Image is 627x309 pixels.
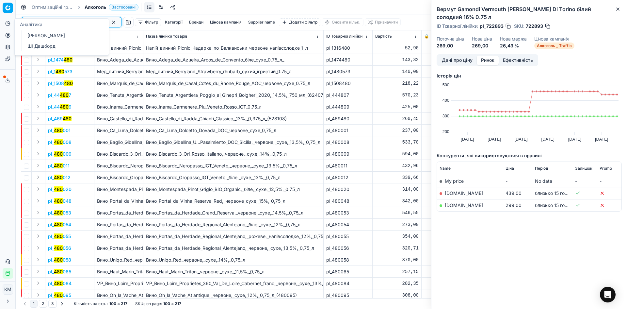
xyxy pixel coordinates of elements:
[97,245,265,251] span: Вино_Portas_da_Herdade_Regional_Alentejano,_червоне,_сухе,_13,5%,_0,75_л
[60,104,69,110] mark: 480
[526,23,543,29] span: 722893
[48,127,71,134] button: pl_480001
[477,56,499,65] button: Ринок
[326,210,370,216] div: pl_480053
[63,116,72,121] mark: 480
[34,291,42,299] button: Expand
[48,104,72,110] span: pl_44 9
[146,233,321,240] div: Вино_Portas_da_Herdade_Regional_Alentejano,_рожеве,_напівсолодке,_12%,_0,75_л
[326,115,370,122] div: pl_469480
[54,128,63,133] mark: 480
[54,245,63,251] mark: 480
[375,57,419,63] div: 143,32
[34,67,42,75] button: Expand
[97,233,279,239] span: Вино_Portas_da_Herdade_Regional_Alentejano,_рожеве,_напівсолодке,_12%,_0,75_л
[97,257,196,263] span: Вино_Uniqo_Red_червоне,_сухе,_14%,_0,75_л
[48,174,71,181] button: pl_480012
[326,257,370,263] div: pl_480058
[326,186,370,193] div: pl_480020
[146,210,321,216] div: Вино_Portas_da_Herdade_Grand_Reserva,_червоне,_сухе,_14,5%,_0,75_л
[54,139,63,145] mark: 480
[54,222,63,227] mark: 480
[85,4,138,10] span: АлкогольЗастосовані
[48,300,57,308] button: 3
[437,24,478,28] span: ID Товарної лінійки :
[48,186,72,193] button: pl_480020
[500,43,527,49] dd: 26,43 %
[480,23,504,29] span: pl_722893
[48,257,71,263] span: pl_ 058
[326,45,370,51] div: pl_1316480
[48,163,70,169] button: pl_480011
[20,22,42,27] span: Аналітика
[97,210,254,215] span: Вино_Portas_da_Herdade_Grand_Reserva,_червоне,_сухе,_14,5%,_0,75_л
[97,186,251,192] span: Вино_Montespada_Pinot_Grigio_BIO_Organic,_біле,_сухе,_12,5%,_0,75_л
[146,198,321,204] div: Вино_Portal_da_Vinha_Reserva_Red,_червоне_сухе,_15%,_0,75_л
[375,233,419,240] div: 354,00
[34,232,42,240] button: Expand
[34,114,42,122] button: Expand
[442,129,449,134] text: 200
[48,198,72,204] button: pl_480048
[97,139,271,145] span: Вино_Baglio_Gibellina_U...Passimiento_DOC_Sicilia,_червоне,_сухе,_13,5%,_0,75_л
[32,4,138,10] nav: breadcrumb
[146,151,321,157] div: Вино_Biscardo_3_Ori_Rosso_Italiano,_червоне,_сухе,_14%,_0,75_л
[375,257,419,263] div: 370,00
[48,186,72,193] span: pl_ 020
[48,245,71,251] span: pl_ 056
[246,18,278,26] button: Supplier name
[48,280,72,287] button: pl_480084
[54,163,63,168] mark: 480
[437,43,464,49] dd: 269,00
[375,34,392,39] span: Вартість
[506,202,522,208] span: 299,00
[34,197,42,205] button: Expand
[488,137,501,142] text: [DATE]
[535,202,585,208] span: близько 15 годин тому
[48,174,71,181] span: pl_ 012
[146,257,321,263] div: Вино_Uniqo_Red_червоне,_сухе,_14%,_0,75_л
[109,4,138,10] span: Застосовані
[54,269,63,274] mark: 480
[21,300,66,308] nav: pagination
[64,57,72,62] mark: 480
[326,245,370,251] div: pl_480056
[48,151,72,157] button: pl_480009
[146,292,321,299] div: Вино_Oh_la_Vache_Atlantique,_червоне,_сухе,_12%,_0,75_л_(480095)
[48,210,71,216] button: pl_480053
[146,174,321,181] div: Вино_Biscardo_Oropasso_IGT_Veneto,_біле,_сухе,_13%,_0,75_л
[48,280,72,287] span: pl_ 084
[54,292,63,298] mark: 480
[21,300,29,308] button: Go to previous page
[572,175,597,187] td: -
[48,104,72,110] button: pl_444809
[30,300,38,308] button: 1
[375,151,419,157] div: 594,00
[437,152,622,159] h5: Конкуренти, які використовуються в правилі
[34,126,42,134] button: Expand
[146,92,321,98] div: Вино_Tenuta_Argentiera_Poggio_ai_Ginepri_Bolgheri_2020,_14,5%,_750_мл_(624072)
[54,257,63,263] mark: 480
[48,257,71,263] button: pl_480058
[472,43,492,49] dd: 269,00
[48,163,70,169] span: pl_ 011
[146,163,321,169] div: Вино_Biscardo_Neropasso_IGT_Veneto,_червоне,_сухе,_13,5%,_0,75_л
[48,151,72,157] span: pl_ 009
[375,245,419,251] div: 320,71
[506,190,522,196] span: 439,00
[48,292,71,299] button: pl_480095
[146,268,321,275] div: Вино_Haut_Marin_Triton,_червоне,_сухе,_11,5%,_0,75_л
[322,18,363,26] button: Оновити кільк.
[109,301,116,306] strong: 100
[326,104,370,110] div: pl_444809
[461,137,474,142] text: [DATE]
[60,92,69,98] mark: 480
[595,137,608,142] text: [DATE]
[135,301,162,306] span: SKUs on page :
[48,80,73,87] button: pl_1508480
[326,198,370,204] div: pl_480048
[375,127,419,134] div: 237,00
[97,281,290,286] span: VP_Вино_Loire_Proprietes_360_Val_De_Loire_Cabernet_franc,_червоне,_сухе,_13%,_0,75_л
[375,280,419,287] div: 282,35
[34,220,42,228] button: Expand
